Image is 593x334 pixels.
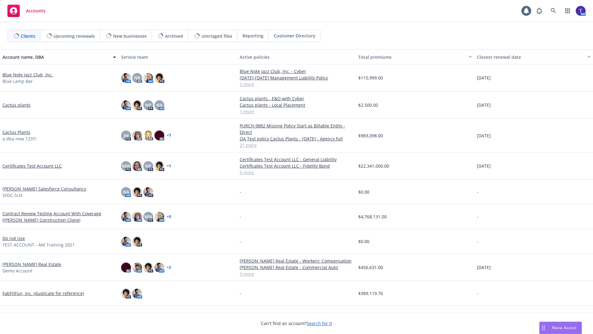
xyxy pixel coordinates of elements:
[21,33,35,39] span: Clients
[124,132,129,139] span: JM
[121,100,131,110] img: photo
[240,81,353,88] a: 3 more
[358,54,465,60] div: Total premiums
[143,131,153,140] img: photo
[2,54,109,60] div: Account name, DBA
[53,33,95,39] span: Upcoming renewals
[358,213,387,220] span: $4,768,131.00
[121,289,131,298] img: photo
[2,163,62,169] a: Certificates Test Account LLC
[240,258,353,264] a: [PERSON_NAME] Real Estate - Workers' Compensation
[143,187,153,197] img: photo
[477,75,491,81] span: [DATE]
[240,54,353,60] div: Active policies
[2,235,25,242] a: Do not Use
[477,213,478,220] span: -
[145,163,151,169] span: NP
[477,102,491,108] span: [DATE]
[358,132,383,139] span: $983,098.00
[552,325,577,330] span: Nova Assist
[477,132,491,139] span: [DATE]
[477,264,491,271] span: [DATE]
[358,163,389,169] span: $22,341,000.00
[240,238,241,245] span: -
[237,49,356,64] button: Active policies
[134,75,140,81] span: NR
[240,163,353,169] a: Certificates Test Account LLC - Fidelity Bond
[132,131,142,140] img: photo
[240,102,353,108] a: Cactus plants - Local Placement
[143,263,153,272] img: photo
[121,237,131,246] img: photo
[2,192,23,199] span: SFDC-SUX
[145,102,151,108] span: NP
[154,263,164,272] img: photo
[154,73,164,83] img: photo
[113,33,147,39] span: New businesses
[561,5,574,17] a: Switch app
[240,108,353,115] a: 1 more
[576,6,586,16] img: photo
[358,102,378,108] span: $2,500.00
[358,264,383,271] span: $450,631.00
[156,102,162,108] span: NA
[201,33,232,39] span: Untriaged files
[119,49,237,64] button: Service team
[477,163,491,169] span: [DATE]
[356,49,474,64] button: Total premiums
[477,290,478,297] span: -
[240,271,353,277] a: 3 more
[2,186,86,192] a: [PERSON_NAME] Salesforce Consultancy
[167,266,171,269] a: + 2
[242,32,263,39] span: Reporting
[307,320,332,326] a: Search for it
[122,163,130,169] span: MM
[2,210,116,223] a: Contract Review Testing Account With Coverage ([PERSON_NAME] Construction Clone)
[165,33,183,39] span: Archived
[132,100,142,110] img: photo
[240,213,241,220] span: -
[240,189,241,195] span: -
[358,290,383,297] span: $389,119.76
[240,75,353,81] a: [DATE]-[DATE] Management Liability Policy
[154,212,164,222] img: photo
[121,54,235,60] div: Service team
[358,75,383,81] span: $115,999.00
[2,242,75,248] span: TEST ACCOUNT - AM Training 2021
[2,261,61,268] a: [PERSON_NAME] Real Estate
[154,161,164,171] img: photo
[26,8,45,13] span: Accounts
[132,187,142,197] img: photo
[240,95,353,102] a: Cactus plants - E&O with Cyber
[132,212,142,222] img: photo
[2,290,84,297] a: FabFitFun, Inc. (duplicate for reference)
[240,264,353,271] a: [PERSON_NAME] Real Estate - Commercial Auto
[533,5,545,17] a: Report a Bug
[2,78,33,84] span: Blue Lamp Bar
[474,49,593,64] button: Closest renewal date
[358,189,369,195] span: $0.00
[240,142,353,148] a: 21 more
[2,71,53,78] a: Blue Note Jazz Club, Inc.
[2,102,31,108] a: Cactus plants
[143,73,153,83] img: photo
[121,73,131,83] img: photo
[240,122,353,135] a: PURCH-9882 Missing Policy Start as Billable Entity - Direct
[154,131,164,140] img: photo
[240,156,353,163] a: Certificates Test Account LLC - General Liability
[274,32,315,39] span: Customer Directory
[2,135,36,142] span: a dba new 123!!!
[123,189,129,195] span: NA
[358,238,369,245] span: $0.00
[477,238,478,245] span: -
[167,164,171,168] a: + 1
[240,68,353,75] a: Blue Note Jazz Club, Inc. - Cyber
[132,161,142,171] img: photo
[167,134,171,137] a: + 7
[121,212,131,222] img: photo
[240,135,353,142] a: QA Test policy Cactus Plants - [DATE] - Agency full
[477,189,478,195] span: -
